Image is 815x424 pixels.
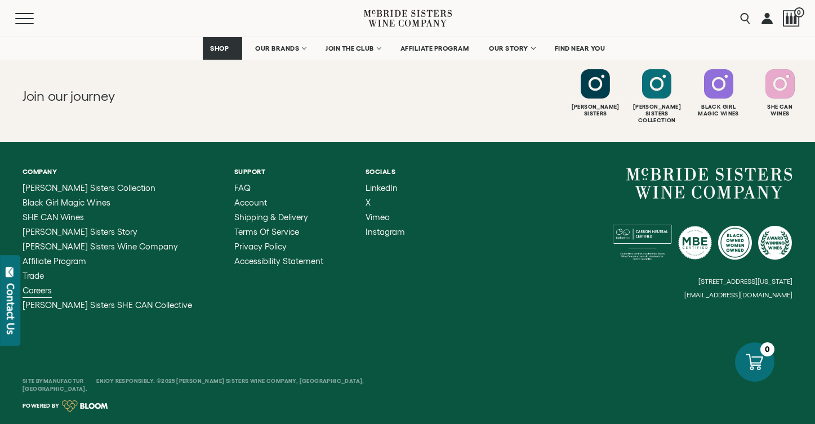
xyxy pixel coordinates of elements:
[23,198,110,207] span: Black Girl Magic Wines
[566,104,625,117] div: [PERSON_NAME] Sisters
[326,44,374,52] span: JOIN THE CLUB
[234,242,323,251] a: Privacy Policy
[23,242,192,251] a: McBride Sisters Wine Company
[23,184,192,193] a: McBride Sisters Collection
[234,198,323,207] a: Account
[751,104,809,117] div: She Can Wines
[234,183,251,193] span: FAQ
[23,213,192,222] a: SHE CAN Wines
[23,378,85,384] span: Site By
[43,378,84,384] a: Manufactur
[23,300,192,310] span: [PERSON_NAME] Sisters SHE CAN Collective
[23,301,192,310] a: McBride Sisters SHE CAN Collective
[234,213,323,222] a: Shipping & Delivery
[23,403,59,409] span: Powered by
[366,198,405,207] a: X
[626,168,792,199] a: McBride Sisters Wine Company
[203,37,242,60] a: SHOP
[23,227,137,236] span: [PERSON_NAME] Sisters Story
[23,227,192,236] a: McBride Sisters Story
[393,37,476,60] a: AFFILIATE PROGRAM
[555,44,605,52] span: FIND NEAR YOU
[366,198,371,207] span: X
[794,7,804,17] span: 0
[366,212,390,222] span: Vimeo
[23,271,192,280] a: Trade
[318,37,388,60] a: JOIN THE CLUB
[248,37,313,60] a: OUR BRANDS
[698,278,792,285] small: [STREET_ADDRESS][US_STATE]
[23,87,369,105] h2: Join our journey
[234,257,323,266] a: Accessibility Statement
[23,183,155,193] span: [PERSON_NAME] Sisters Collection
[366,227,405,236] a: Instagram
[23,256,86,266] span: Affiliate Program
[489,44,528,52] span: OUR STORY
[627,104,686,124] div: [PERSON_NAME] Sisters Collection
[23,212,84,222] span: SHE CAN Wines
[366,213,405,222] a: Vimeo
[234,256,323,266] span: Accessibility Statement
[482,37,542,60] a: OUR STORY
[760,342,774,356] div: 0
[234,227,323,236] a: Terms of Service
[234,212,308,222] span: Shipping & Delivery
[751,69,809,117] a: Follow SHE CAN Wines on Instagram She CanWines
[689,104,748,117] div: Black Girl Magic Wines
[5,283,16,334] div: Contact Us
[23,271,44,280] span: Trade
[234,242,287,251] span: Privacy Policy
[15,13,56,24] button: Mobile Menu Trigger
[400,44,469,52] span: AFFILIATE PROGRAM
[566,69,625,117] a: Follow McBride Sisters on Instagram [PERSON_NAME]Sisters
[547,37,613,60] a: FIND NEAR YOU
[234,227,299,236] span: Terms of Service
[627,69,686,124] a: Follow McBride Sisters Collection on Instagram [PERSON_NAME] SistersCollection
[255,44,299,52] span: OUR BRANDS
[210,44,229,52] span: SHOP
[23,286,192,295] a: Careers
[23,257,192,266] a: Affiliate Program
[684,291,792,299] small: [EMAIL_ADDRESS][DOMAIN_NAME]
[366,183,398,193] span: LinkedIn
[23,285,52,295] span: Careers
[234,184,323,193] a: FAQ
[366,184,405,193] a: LinkedIn
[23,198,192,207] a: Black Girl Magic Wines
[23,378,364,392] span: Enjoy Responsibly. ©2025 [PERSON_NAME] Sisters Wine Company, [GEOGRAPHIC_DATA], [GEOGRAPHIC_DATA].
[23,242,178,251] span: [PERSON_NAME] Sisters Wine Company
[366,227,405,236] span: Instagram
[234,198,267,207] span: Account
[689,69,748,117] a: Follow Black Girl Magic Wines on Instagram Black GirlMagic Wines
